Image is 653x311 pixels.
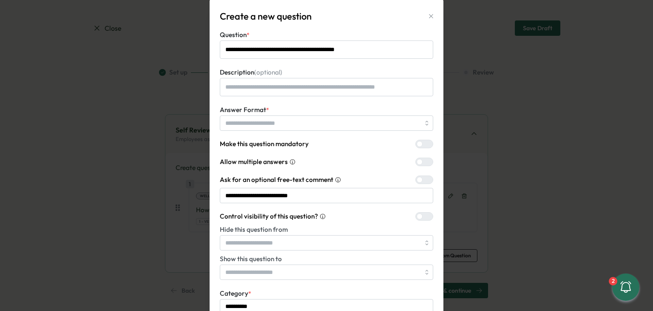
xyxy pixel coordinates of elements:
[220,255,282,263] span: Show this question to
[220,139,309,149] span: Make this question mandatory
[220,289,248,297] span: Category
[220,175,333,184] span: Ask for an optional free-text comment
[220,106,266,114] span: Answer Format
[220,212,318,221] span: Control visibility of this question?
[220,68,282,76] span: Description
[254,68,282,76] span: (optional)
[220,31,247,39] span: Question
[220,157,288,167] span: Allow multiple answers
[220,225,288,233] span: Hide this question from
[220,10,312,23] p: Create a new question
[609,277,617,285] div: 2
